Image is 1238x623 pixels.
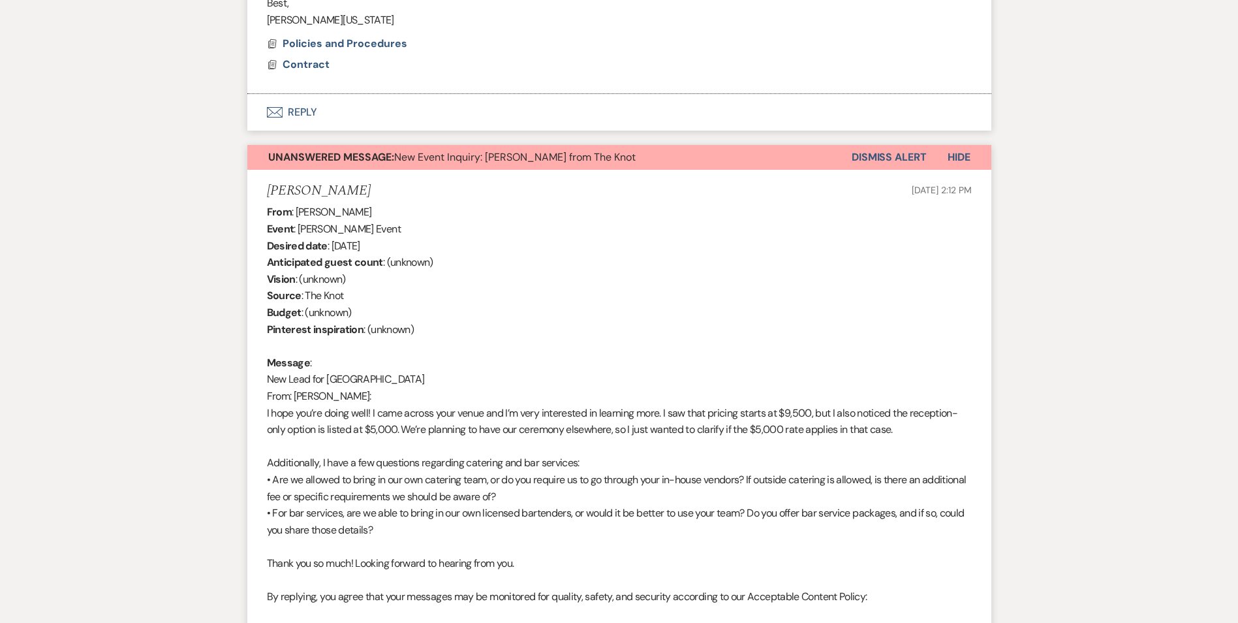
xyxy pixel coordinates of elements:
span: [DATE] 2:12 PM [912,184,971,196]
strong: Unanswered Message: [268,150,394,164]
button: Policies and Procedures [283,36,410,52]
span: Contract [283,57,330,71]
b: Vision [267,272,296,286]
span: New Event Inquiry: [PERSON_NAME] from The Knot [268,150,636,164]
b: Desired date [267,239,328,253]
b: Event [267,222,294,236]
span: Hide [948,150,970,164]
b: Budget [267,306,302,319]
b: From [267,205,292,219]
b: Source [267,289,302,302]
button: Hide [927,145,991,170]
button: Unanswered Message:New Event Inquiry: [PERSON_NAME] from The Knot [247,145,852,170]
button: Contract [283,57,333,72]
button: Dismiss Alert [852,145,927,170]
b: Pinterest inspiration [267,323,364,336]
h5: [PERSON_NAME] [267,183,371,199]
p: [PERSON_NAME][US_STATE] [267,12,972,29]
b: Anticipated guest count [267,255,383,269]
button: Reply [247,94,991,131]
span: Policies and Procedures [283,37,407,50]
b: Message [267,356,311,370]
